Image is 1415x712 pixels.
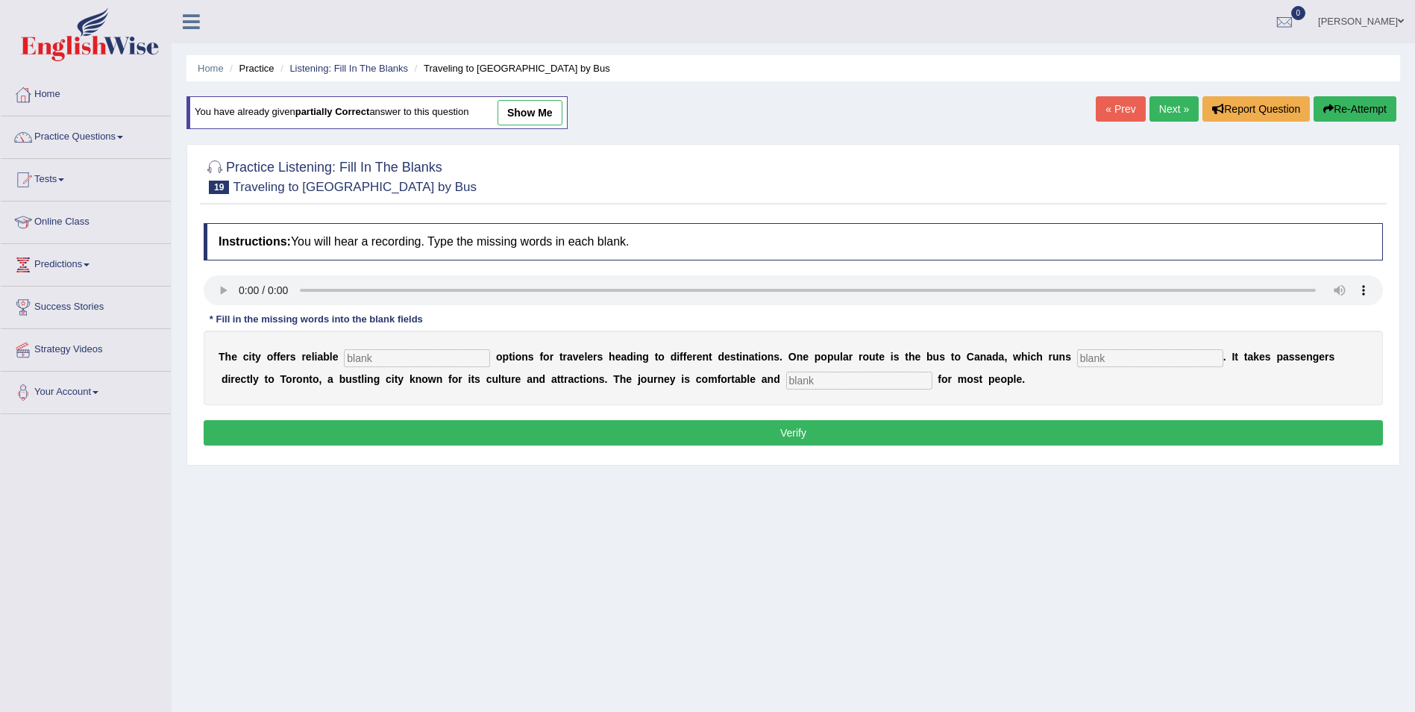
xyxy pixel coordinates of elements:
b: i [468,373,471,385]
b: u [345,373,352,385]
b: h [1036,351,1043,363]
b: t [731,373,735,385]
b: n [768,351,774,363]
b: b [339,373,346,385]
b: r [458,373,462,385]
b: t [1234,351,1238,363]
b: t [1244,351,1248,363]
b: n [742,351,749,363]
b: i [364,373,367,385]
b: n [367,373,374,385]
div: * Fill in the missing words into the blank fields [204,313,429,327]
b: j [638,373,641,385]
b: , [1004,351,1007,363]
b: r [859,351,862,363]
b: r [653,373,657,385]
b: I [1232,351,1234,363]
b: o [641,373,647,385]
b: t [951,351,955,363]
b: a [568,373,574,385]
b: e [235,373,241,385]
b: o [543,351,550,363]
b: c [243,351,249,363]
b: r [563,351,567,363]
h2: Practice Listening: Fill In The Blanks [204,157,477,194]
b: u [933,351,940,363]
span: 19 [209,181,229,194]
b: k [410,373,415,385]
b: c [696,373,702,385]
b: a [317,351,323,363]
button: Verify [204,420,1383,446]
b: a [749,351,755,363]
b: a [999,351,1005,363]
b: s [684,373,690,385]
b: t [501,373,505,385]
b: c [1030,351,1036,363]
b: t [358,373,362,385]
b: r [230,373,234,385]
b: d [992,351,999,363]
b: i [1028,351,1031,363]
b: t [655,351,659,363]
b: s [1295,351,1301,363]
b: a [843,351,849,363]
b: T [280,373,286,385]
b: i [891,351,894,363]
b: a [527,373,533,385]
b: a [567,351,573,363]
b: s [894,351,900,363]
b: a [974,351,980,363]
b: u [1052,351,1059,363]
a: Practice Questions [1,116,171,154]
b: o [296,373,303,385]
b: t [395,373,398,385]
input: blank [786,372,932,390]
b: s [528,351,534,363]
b: T [219,351,225,363]
b: d [539,373,546,385]
b: Instructions: [219,235,291,248]
b: l [312,351,315,363]
b: y [253,373,259,385]
b: o [721,373,727,385]
a: Next » [1149,96,1199,122]
b: . [1022,373,1025,385]
b: s [973,373,979,385]
b: f [683,351,687,363]
b: l [330,351,333,363]
b: s [1289,351,1295,363]
b: u [833,351,840,363]
b: m [708,373,717,385]
b: t [736,351,740,363]
b: i [228,373,230,385]
b: t [755,351,759,363]
b: p [988,373,995,385]
b: n [1059,351,1066,363]
b: r [511,373,515,385]
li: Traveling to [GEOGRAPHIC_DATA] by Bus [411,61,610,75]
b: a [986,351,992,363]
b: l [498,373,501,385]
b: n [436,373,443,385]
b: y [255,351,261,363]
b: o [761,351,768,363]
b: o [954,351,961,363]
b: t [560,373,564,385]
b: e [914,351,920,363]
b: s [599,373,605,385]
b: f [273,351,277,363]
b: i [633,351,636,363]
b: l [747,373,750,385]
b: o [496,351,503,363]
b: d [774,373,780,385]
b: e [1016,373,1022,385]
a: Strategy Videos [1,329,171,366]
b: t [246,373,250,385]
input: blank [344,349,490,367]
b: r [301,351,305,363]
b: t [471,373,474,385]
b: f [680,351,683,363]
b: t [509,351,512,363]
b: m [958,373,967,385]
